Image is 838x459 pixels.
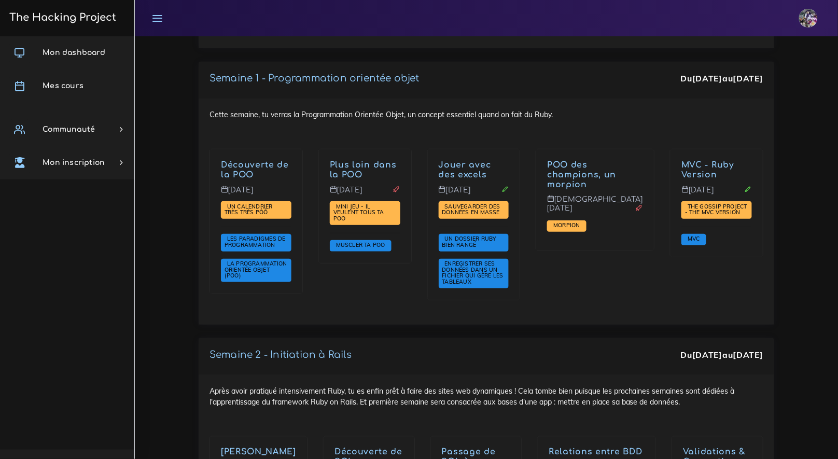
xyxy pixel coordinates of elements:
[681,349,763,361] div: Du au
[225,203,273,216] span: Un calendrier très très PÔÔ
[221,186,291,202] p: [DATE]
[681,160,734,179] a: MVC - Ruby Version
[685,203,747,217] a: The Gossip Project - The MVC version
[333,241,388,248] span: Muscler ta POO
[685,203,747,216] span: The Gossip Project - The MVC version
[547,160,616,189] a: POO des champions, un morpion
[6,12,116,23] h3: The Hacking Project
[547,195,643,220] p: [DEMOGRAPHIC_DATA][DATE]
[442,235,496,249] a: Un dossier Ruby bien rangé
[43,126,95,133] span: Communauté
[681,73,763,85] div: Du au
[442,260,504,286] a: Enregistrer ses données dans un fichier qui gère les tableaux
[221,160,289,179] a: Découverte de la POO
[209,350,352,360] a: Semaine 2 - Initiation à Rails
[333,242,388,249] a: Muscler ta POO
[685,235,703,242] span: MVC
[221,448,296,457] a: [PERSON_NAME]
[43,82,83,90] span: Mes cours
[330,186,400,202] p: [DATE]
[442,260,504,285] span: Enregistrer ses données dans un fichier qui gère les tableaux
[225,235,286,249] a: Les paradigmes de programmation
[330,160,397,179] a: Plus loin dans la POO
[199,99,774,325] div: Cette semaine, tu verras la Programmation Orientée Objet, un concept essentiel quand on fait du R...
[442,235,496,248] span: Un dossier Ruby bien rangé
[442,203,502,217] a: Sauvegarder des données en masse
[685,235,703,243] a: MVC
[225,235,286,248] span: Les paradigmes de programmation
[225,260,287,280] a: La Programmation Orientée Objet (POO)
[551,221,582,229] span: Morpion
[442,203,502,216] span: Sauvegarder des données en masse
[692,350,722,360] strong: [DATE]
[681,186,752,202] p: [DATE]
[733,350,763,360] strong: [DATE]
[333,203,384,222] a: Mini jeu - il veulent tous ta POO
[439,186,509,202] p: [DATE]
[225,203,273,217] a: Un calendrier très très PÔÔ
[551,222,582,229] a: Morpion
[439,160,491,179] a: Jouer avec des excels
[799,9,818,27] img: eg54bupqcshyolnhdacp.jpg
[209,73,420,84] a: Semaine 1 - Programmation orientée objet
[43,159,105,166] span: Mon inscription
[733,73,763,84] strong: [DATE]
[43,49,105,57] span: Mon dashboard
[549,448,642,457] a: Relations entre BDD
[692,73,722,84] strong: [DATE]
